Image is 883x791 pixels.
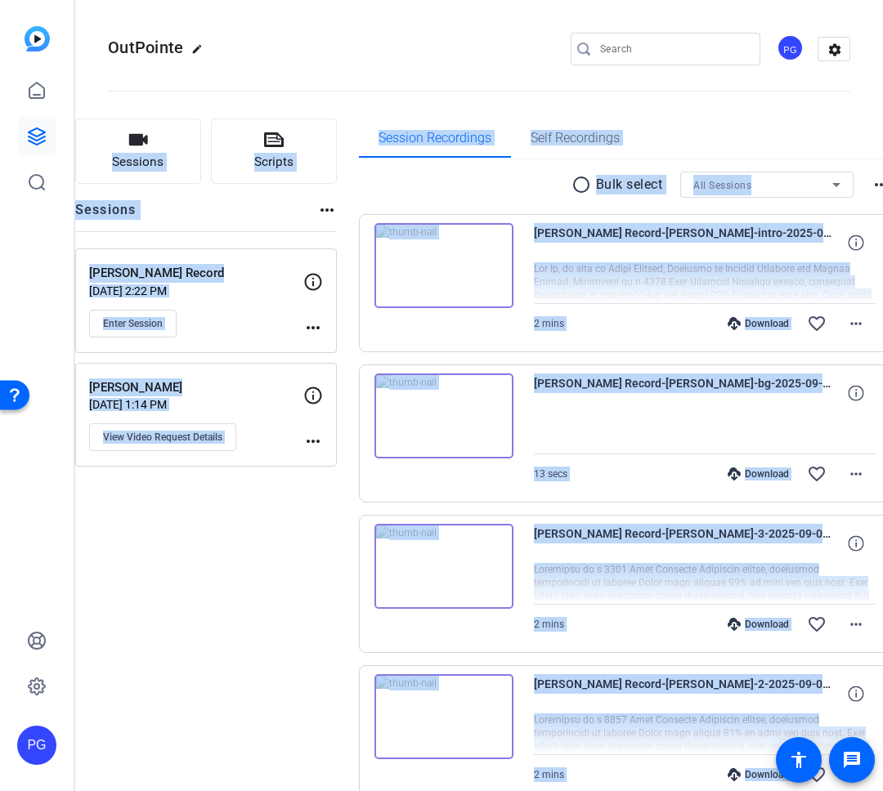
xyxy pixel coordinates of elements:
div: Download [719,317,797,330]
img: thumb-nail [374,524,513,609]
p: [PERSON_NAME] Record [89,264,314,283]
p: [DATE] 1:14 PM [89,398,303,411]
span: [PERSON_NAME] Record-[PERSON_NAME]-bg-2025-09-04-13-27-22-503-0 [534,373,836,413]
button: Enter Session [89,310,177,337]
span: [PERSON_NAME] Record-[PERSON_NAME]-3-2025-09-04-13-23-53-891-0 [534,524,836,563]
span: View Video Request Details [103,431,222,444]
span: Sessions [112,153,164,172]
mat-icon: favorite_border [807,314,827,333]
img: thumb-nail [374,373,513,458]
span: 2 mins [534,769,564,780]
span: 2 mins [534,318,564,329]
span: All Sessions [693,180,751,191]
button: View Video Request Details [89,423,236,451]
mat-icon: more_horiz [846,314,866,333]
p: [DATE] 2:22 PM [89,284,303,297]
h2: Sessions [75,200,137,231]
p: Bulk select [596,175,663,194]
img: thumb-nail [374,674,513,759]
span: [PERSON_NAME] Record-[PERSON_NAME]-intro-2025-09-04-13-29-12-881-0 [534,223,836,262]
img: thumb-nail [374,223,513,308]
mat-icon: more_horiz [303,431,323,451]
div: Download [719,618,797,631]
span: Scripts [254,153,294,172]
p: [PERSON_NAME] [89,378,314,397]
mat-icon: accessibility [789,750,809,770]
input: Search [600,39,747,59]
div: Download [719,467,797,480]
mat-icon: favorite_border [807,614,827,634]
div: PG [777,34,804,61]
mat-icon: radio_button_unchecked [571,175,596,194]
mat-icon: edit [191,43,211,63]
span: [PERSON_NAME] Record-[PERSON_NAME]-2-2025-09-04-13-18-20-286-0 [534,674,836,713]
mat-icon: favorite_border [807,464,827,484]
div: Download [719,768,797,781]
img: blue-gradient.svg [25,26,50,51]
mat-icon: settings [818,38,851,62]
mat-icon: message [842,750,862,770]
span: OutPointe [108,38,183,57]
span: 13 secs [534,468,567,480]
span: Enter Session [103,317,163,330]
span: Session Recordings [379,132,491,145]
mat-icon: more_horiz [317,200,337,220]
span: 2 mins [534,619,564,630]
mat-icon: more_horiz [846,614,866,634]
mat-icon: more_horiz [846,464,866,484]
div: PG [17,726,56,765]
button: Sessions [75,118,201,184]
mat-icon: more_horiz [303,318,323,337]
button: Scripts [211,118,337,184]
ngx-avatar: Paul Gattuso [777,34,805,63]
span: Self Recordings [531,132,620,145]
